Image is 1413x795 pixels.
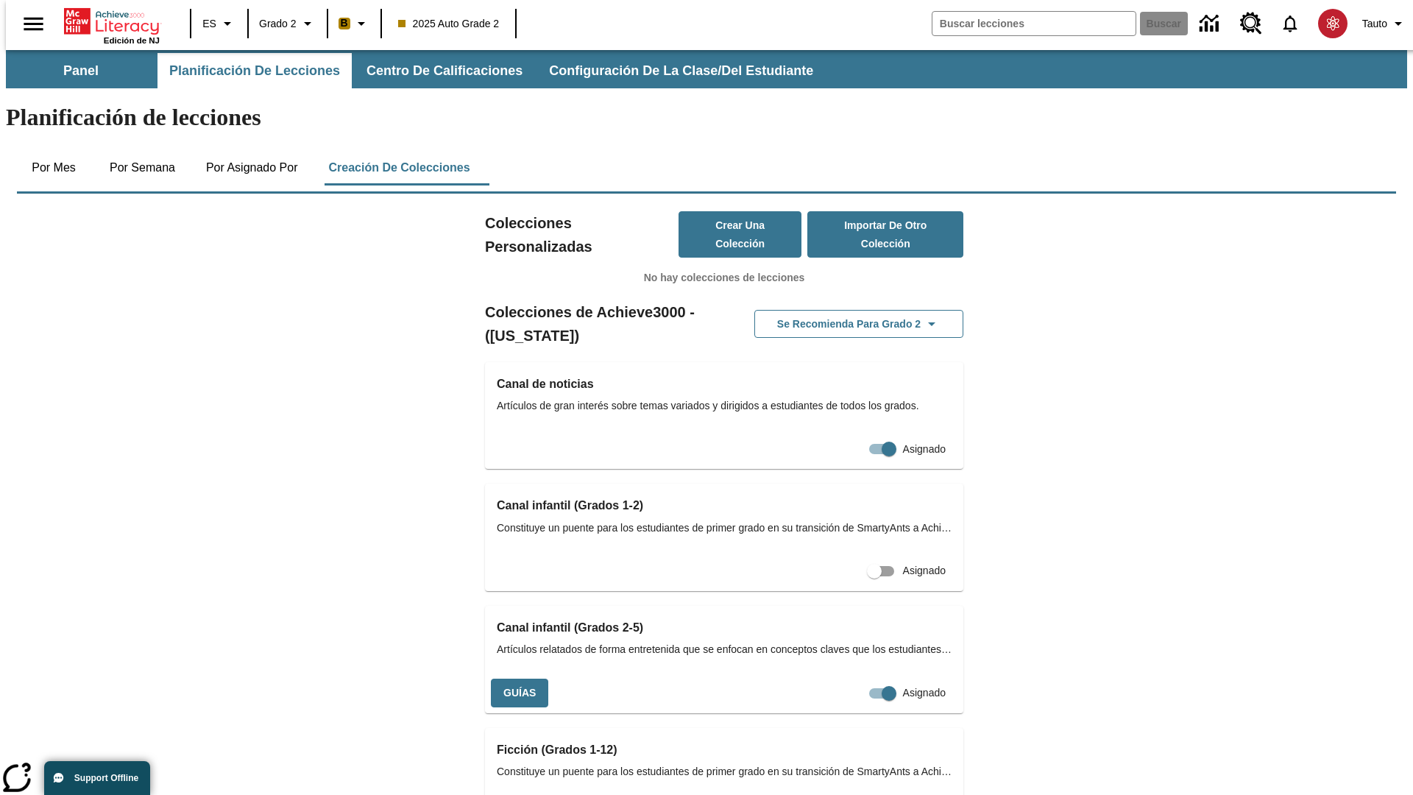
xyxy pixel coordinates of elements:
[6,50,1407,88] div: Subbarra de navegación
[537,53,825,88] button: Configuración de la clase/del estudiante
[333,10,376,37] button: Boost El color de la clase es anaranjado claro. Cambiar el color de la clase.
[194,150,310,185] button: Por asignado por
[63,63,99,79] span: Panel
[398,16,500,32] span: 2025 Auto Grade 2
[1318,9,1348,38] img: avatar image
[7,53,155,88] button: Panel
[196,10,243,37] button: Lenguaje: ES, Selecciona un idioma
[932,12,1136,35] input: Buscar campo
[1309,4,1356,43] button: Escoja un nuevo avatar
[44,761,150,795] button: Support Offline
[202,16,216,32] span: ES
[497,520,952,536] span: Constituye un puente para los estudiantes de primer grado en su transición de SmartyAnts a Achiev...
[903,685,946,701] span: Asignado
[1271,4,1309,43] a: Notificaciones
[1191,4,1231,44] a: Centro de información
[903,563,946,579] span: Asignado
[1231,4,1271,43] a: Centro de recursos, Se abrirá en una pestaña nueva.
[316,150,481,185] button: Creación de colecciones
[259,16,297,32] span: Grado 2
[12,2,55,46] button: Abrir el menú lateral
[355,53,534,88] button: Centro de calificaciones
[497,398,952,414] span: Artículos de gran interés sobre temas variados y dirigidos a estudiantes de todos los grados.
[497,618,952,638] h3: Canal infantil (Grados 2-5)
[104,36,160,45] span: Edición de NJ
[497,495,952,516] h3: Canal infantil (Grados 1-2)
[6,104,1407,131] h1: Planificación de lecciones
[253,10,322,37] button: Grado: Grado 2, Elige un grado
[366,63,523,79] span: Centro de calificaciones
[98,150,187,185] button: Por semana
[491,679,548,707] button: Guías
[485,270,963,286] p: No hay colecciones de lecciones
[17,150,91,185] button: Por mes
[754,310,963,339] button: Se recomienda para Grado 2
[169,63,340,79] span: Planificación de lecciones
[807,211,963,258] button: Importar de otro Colección
[64,5,160,45] div: Portada
[549,63,813,79] span: Configuración de la clase/del estudiante
[679,211,802,258] button: Crear una colección
[341,14,348,32] span: B
[74,773,138,783] span: Support Offline
[497,764,952,780] span: Constituye un puente para los estudiantes de primer grado en su transición de SmartyAnts a Achiev...
[497,740,952,760] h3: Ficción (Grados 1-12)
[1356,10,1413,37] button: Perfil/Configuración
[1362,16,1387,32] span: Tauto
[485,211,679,258] h2: Colecciones Personalizadas
[157,53,352,88] button: Planificación de lecciones
[6,53,826,88] div: Subbarra de navegación
[64,7,160,36] a: Portada
[485,300,724,347] h2: Colecciones de Achieve3000 - ([US_STATE])
[903,442,946,457] span: Asignado
[497,374,952,395] h3: Canal de noticias
[497,642,952,657] span: Artículos relatados de forma entretenida que se enfocan en conceptos claves que los estudiantes a...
